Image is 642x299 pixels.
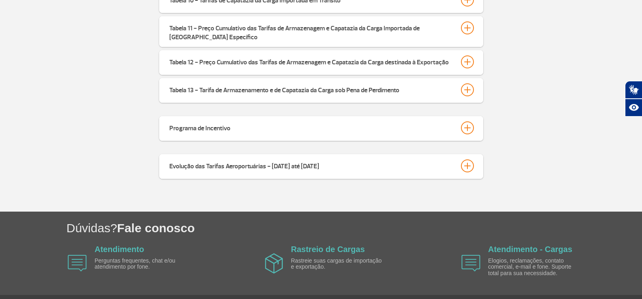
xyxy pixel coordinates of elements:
[625,99,642,117] button: Abrir recursos assistivos.
[169,55,474,69] button: Tabela 12 - Preço Cumulativo das Tarifas de Armazenagem e Capatazia da Carga destinada à Exportação
[169,159,474,173] button: Evolução das Tarifas Aeroportuárias - [DATE] até [DATE]
[291,258,384,270] p: Rastreie suas cargas de importação e exportação.
[461,255,480,271] img: airplane icon
[625,81,642,99] button: Abrir tradutor de língua de sinais.
[169,21,474,42] button: Tabela 11 - Preço Cumulativo das Tarifas de Armazenagem e Capatazia da Carga Importada de [GEOGRA...
[291,245,365,254] a: Rastreio de Cargas
[66,220,642,236] h1: Dúvidas?
[95,245,144,254] a: Atendimento
[117,221,195,235] span: Fale conosco
[169,159,319,171] div: Evolução das Tarifas Aeroportuárias - [DATE] até [DATE]
[169,83,474,97] button: Tabela 13 - Tarifa de Armazenamento e de Capatazia da Carga sob Pena de Perdimento
[169,21,453,42] div: Tabela 11 - Preço Cumulativo das Tarifas de Armazenagem e Capatazia da Carga Importada de [GEOGRA...
[169,121,474,135] button: Programa de Incentivo
[169,55,449,67] div: Tabela 12 - Preço Cumulativo das Tarifas de Armazenagem e Capatazia da Carga destinada à Exportação
[68,255,87,271] img: airplane icon
[169,121,230,133] div: Programa de Incentivo
[488,245,572,254] a: Atendimento - Cargas
[265,253,283,274] img: airplane icon
[625,81,642,117] div: Plugin de acessibilidade da Hand Talk.
[169,83,399,95] div: Tabela 13 - Tarifa de Armazenamento e de Capatazia da Carga sob Pena de Perdimento
[488,258,581,276] p: Elogios, reclamações, contato comercial, e-mail e fone. Suporte total para sua necessidade.
[95,258,188,270] p: Perguntas frequentes, chat e/ou atendimento por fone.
